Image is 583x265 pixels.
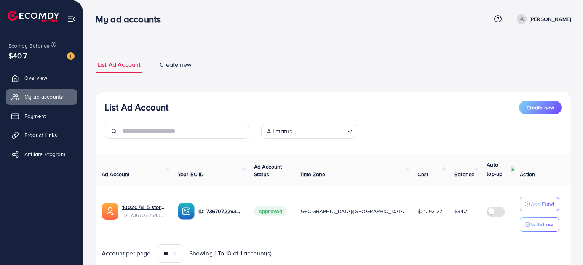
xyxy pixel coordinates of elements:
a: Payment [6,108,77,124]
p: ID: 7367072293241012240 [198,207,242,216]
p: Auto top-up [487,160,509,178]
p: Add Fund [531,199,554,209]
span: Payment [24,112,46,120]
iframe: Chat [551,231,577,259]
p: [PERSON_NAME] [530,14,571,24]
span: Product Links [24,131,57,139]
a: My ad accounts [6,89,77,104]
div: Search for option [261,124,356,139]
span: Showing 1 To 10 of 1 account(s) [189,249,272,258]
span: Time Zone [300,170,325,178]
span: Ad Account Status [254,163,282,178]
span: Your BC ID [178,170,204,178]
span: $40.7 [8,50,27,61]
span: Action [520,170,535,178]
span: Overview [24,74,47,82]
span: My ad accounts [24,93,63,101]
input: Search for option [294,124,344,137]
img: ic-ads-acc.e4c84228.svg [102,203,118,220]
span: ID: 7367072543737462801 [122,211,166,219]
h3: My ad accounts [96,14,167,25]
span: Create new [160,60,192,69]
img: menu [67,14,76,23]
a: Affiliate Program [6,146,77,162]
a: Overview [6,70,77,85]
button: Add Fund [520,197,559,211]
span: Affiliate Program [24,150,65,158]
a: [PERSON_NAME] [514,14,571,24]
span: All status [265,126,294,137]
button: Withdraw [520,217,559,232]
div: <span class='underline'>1002078_5 store_1715280268330</span></br>7367072543737462801 [122,203,166,219]
span: List Ad Account [97,60,141,69]
a: 1002078_5 store_1715280268330 [122,203,166,211]
img: ic-ba-acc.ded83a64.svg [178,203,195,220]
h3: List Ad Account [105,102,168,113]
span: Balance [454,170,474,178]
span: Create new [527,104,554,111]
span: $21293.27 [418,207,442,215]
p: Withdraw [531,220,553,229]
span: $34.7 [454,207,467,215]
span: Approved [254,206,287,216]
span: Account per page [102,249,151,258]
span: Cost [418,170,429,178]
span: Ecomdy Balance [8,42,50,50]
img: logo [8,11,59,22]
button: Create new [519,101,562,114]
a: Product Links [6,127,77,143]
span: Ad Account [102,170,130,178]
img: image [67,52,75,60]
span: [GEOGRAPHIC_DATA]/[GEOGRAPHIC_DATA] [300,207,406,215]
